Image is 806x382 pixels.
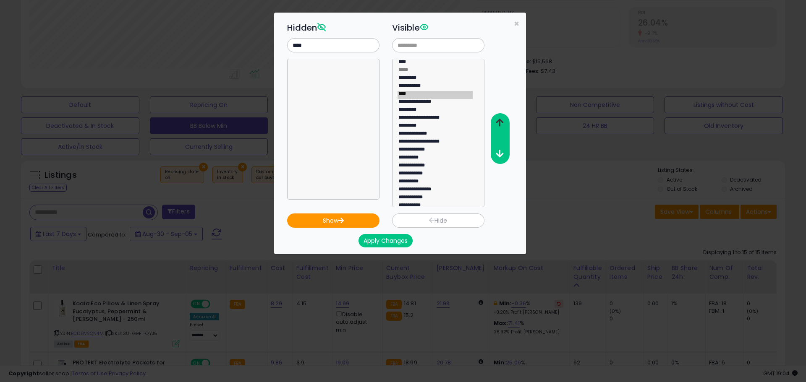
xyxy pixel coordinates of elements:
button: Hide [392,213,484,228]
button: Show [287,213,379,228]
button: Apply Changes [359,234,413,247]
h3: Hidden [287,21,379,34]
h3: Visible [392,21,484,34]
span: × [514,18,519,30]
